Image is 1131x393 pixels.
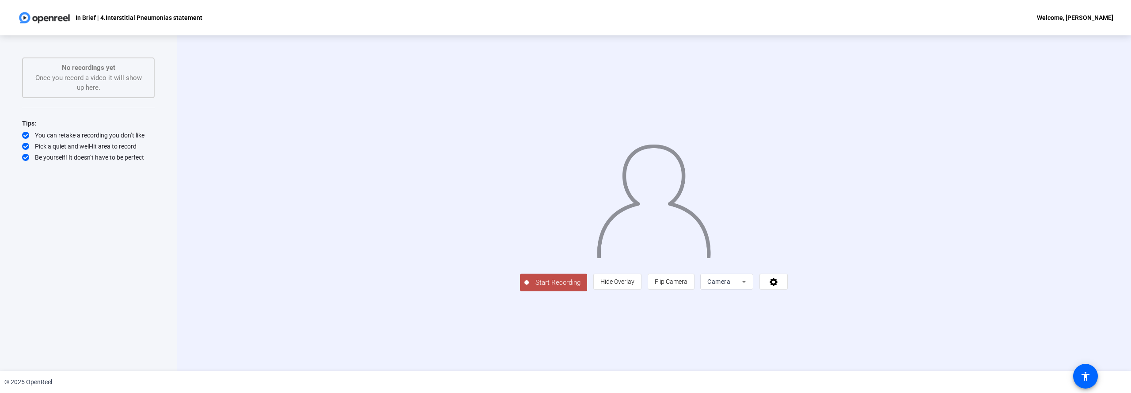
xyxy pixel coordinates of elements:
img: OpenReel logo [18,9,71,27]
div: Be yourself! It doesn’t have to be perfect [22,153,155,162]
div: Pick a quiet and well-lit area to record [22,142,155,151]
span: Hide Overlay [600,278,634,285]
img: overlay [596,137,712,258]
p: In Brief | 4.Interstitial Pneumonias statement [76,12,202,23]
div: Tips: [22,118,155,129]
div: © 2025 OpenReel [4,378,52,387]
span: Start Recording [529,278,587,288]
button: Start Recording [520,274,587,291]
button: Flip Camera [648,274,695,290]
p: No recordings yet [32,63,145,73]
div: Once you record a video it will show up here. [32,63,145,93]
button: Hide Overlay [593,274,641,290]
div: Welcome, [PERSON_NAME] [1037,12,1113,23]
span: Flip Camera [655,278,687,285]
div: You can retake a recording you don’t like [22,131,155,140]
span: Camera [707,278,730,285]
mat-icon: accessibility [1080,371,1091,382]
